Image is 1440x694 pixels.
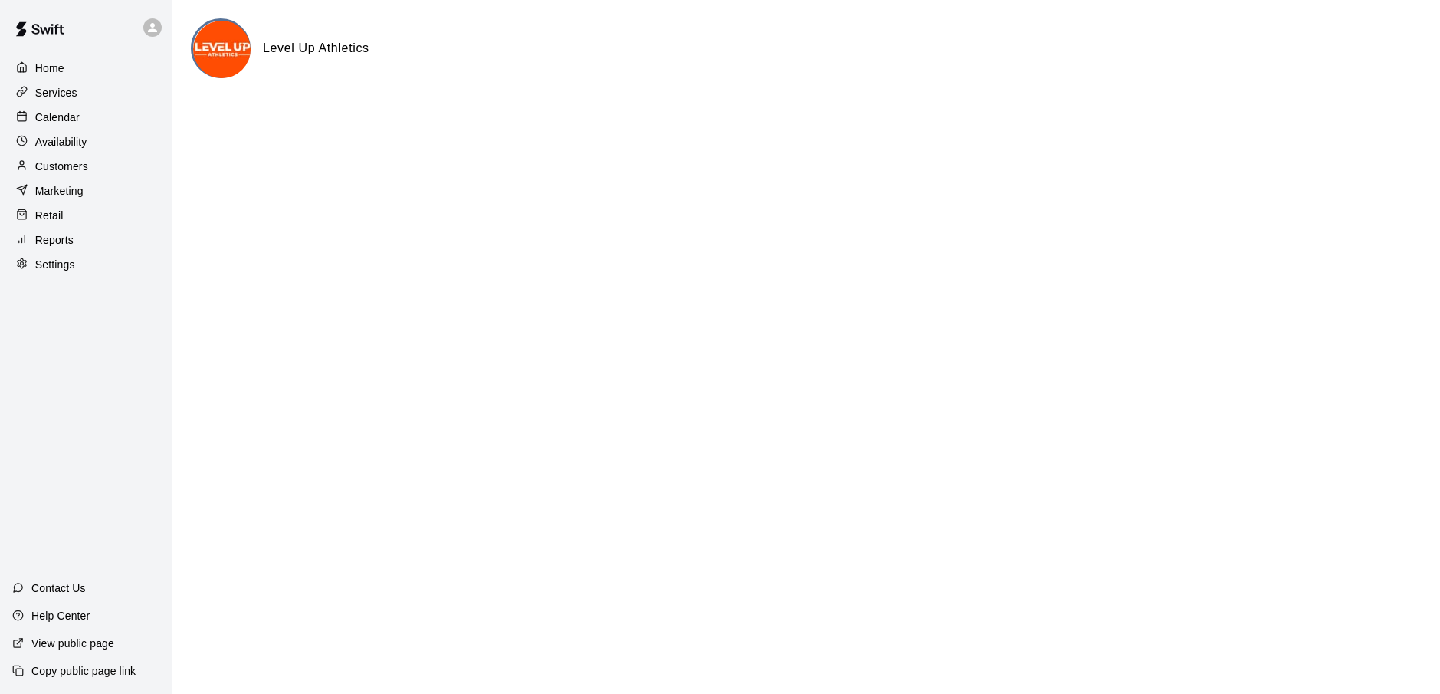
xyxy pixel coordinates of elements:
[12,106,160,129] a: Calendar
[31,608,90,623] p: Help Center
[12,155,160,178] a: Customers
[12,204,160,227] a: Retail
[12,179,160,202] a: Marketing
[12,57,160,80] a: Home
[35,183,84,199] p: Marketing
[35,257,75,272] p: Settings
[35,134,87,150] p: Availability
[31,663,136,679] p: Copy public page link
[35,85,77,100] p: Services
[12,253,160,276] a: Settings
[35,159,88,174] p: Customers
[31,581,86,596] p: Contact Us
[31,636,114,651] p: View public page
[193,21,251,78] img: Level Up Athletics logo
[35,208,64,223] p: Retail
[263,38,369,58] h6: Level Up Athletics
[12,130,160,153] a: Availability
[35,232,74,248] p: Reports
[12,81,160,104] a: Services
[35,61,64,76] p: Home
[12,229,160,252] a: Reports
[35,110,80,125] p: Calendar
